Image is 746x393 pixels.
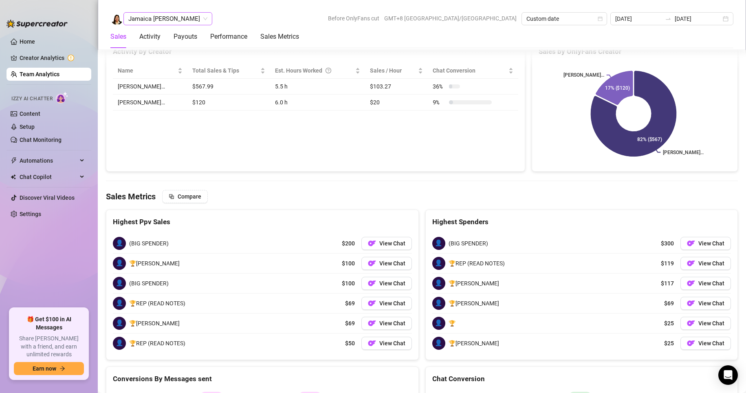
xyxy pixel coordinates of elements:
[433,82,446,91] span: 36 %
[361,337,412,350] button: OFView Chat
[539,46,731,57] div: Sales by OnlyFans Creator
[187,63,270,79] th: Total Sales & Tips
[368,319,376,327] img: OF
[664,339,674,348] span: $25
[187,95,270,110] td: $120
[615,14,662,23] input: Start date
[106,191,156,202] h4: Sales Metrics
[432,337,445,350] span: 👤
[698,280,724,287] span: View Chat
[365,79,428,95] td: $103.27
[129,259,180,268] span: 🏆[PERSON_NAME]
[433,66,506,75] span: Chat Conversion
[59,366,65,371] span: arrow-right
[661,239,674,248] span: $300
[428,63,518,79] th: Chat Conversion
[345,339,355,348] span: $50
[111,13,123,25] img: Jamaica Hurtado
[113,46,518,57] div: Activity by Creator
[139,32,161,42] div: Activity
[675,14,721,23] input: End date
[129,279,169,288] span: (BIG SPENDER)
[270,95,365,110] td: 6.0 h
[361,277,412,290] button: OFView Chat
[11,174,16,180] img: Chat Copilot
[328,12,379,24] span: Before OnlyFans cut
[345,319,355,328] span: $69
[326,66,331,75] span: question-circle
[178,193,201,200] span: Compare
[20,211,41,217] a: Settings
[368,239,376,247] img: OF
[20,154,77,167] span: Automations
[687,339,695,347] img: OF
[368,339,376,347] img: OF
[118,66,176,75] span: Name
[687,299,695,307] img: OF
[113,317,126,330] span: 👤
[113,257,126,270] span: 👤
[698,320,724,327] span: View Chat
[687,319,695,327] img: OF
[598,16,603,21] span: calendar
[680,297,731,310] button: OFView Chat
[663,150,704,155] text: [PERSON_NAME]…
[368,299,376,307] img: OF
[361,297,412,310] button: OFView Chat
[174,32,197,42] div: Payouts
[368,279,376,287] img: OF
[432,317,445,330] span: 👤
[526,13,602,25] span: Custom date
[20,38,35,45] a: Home
[113,297,126,310] span: 👤
[210,32,247,42] div: Performance
[129,339,185,348] span: 🏆REP (READ NOTES)
[7,20,68,28] img: logo-BBDzfeDw.svg
[664,319,674,328] span: $25
[11,157,17,164] span: thunderbolt
[110,32,126,42] div: Sales
[361,257,412,270] button: OFView Chat
[698,300,724,307] span: View Chat
[379,320,405,327] span: View Chat
[449,239,488,248] span: (BIG SPENDER)
[113,277,126,290] span: 👤
[361,237,412,250] button: OFView Chat
[260,32,299,42] div: Sales Metrics
[342,239,355,248] span: $200
[563,73,604,78] text: [PERSON_NAME]…
[698,240,724,247] span: View Chat
[432,216,731,227] div: Highest Spenders
[680,317,731,330] a: OFView Chat
[449,339,499,348] span: 🏆[PERSON_NAME]
[680,337,731,350] button: OFView Chat
[365,63,428,79] th: Sales / Hour
[20,170,77,183] span: Chat Copilot
[680,277,731,290] button: OFView Chat
[687,259,695,267] img: OF
[687,279,695,287] img: OF
[379,340,405,347] span: View Chat
[432,237,445,250] span: 👤
[20,137,62,143] a: Chat Monitoring
[129,239,169,248] span: (BIG SPENDER)
[379,280,405,287] span: View Chat
[432,373,731,384] div: Chat Conversion
[680,257,731,270] a: OFView Chat
[342,279,355,288] span: $100
[384,12,517,24] span: GMT+8 [GEOGRAPHIC_DATA]/[GEOGRAPHIC_DATA]
[342,259,355,268] span: $100
[56,92,68,104] img: AI Chatter
[113,79,187,95] td: [PERSON_NAME]…
[20,194,75,201] a: Discover Viral Videos
[698,340,724,347] span: View Chat
[129,299,185,308] span: 🏆REP (READ NOTES)
[14,362,84,375] button: Earn nowarrow-right
[432,297,445,310] span: 👤
[113,63,187,79] th: Name
[20,110,40,117] a: Content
